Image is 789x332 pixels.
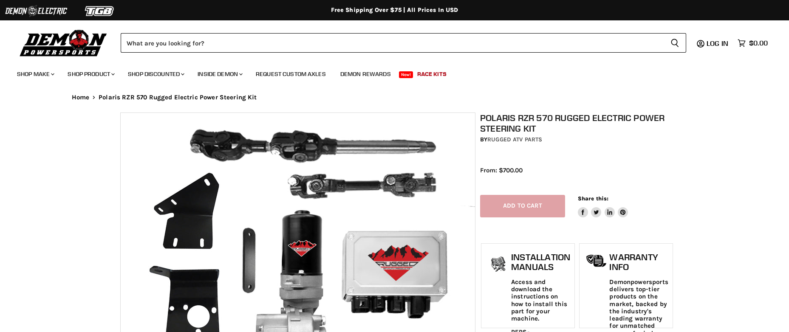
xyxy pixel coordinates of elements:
h1: Warranty Info [609,252,668,272]
a: Race Kits [411,65,453,83]
span: Log in [707,39,728,48]
span: New! [399,71,413,78]
span: Share this: [578,195,608,202]
a: Shop Discounted [122,65,189,83]
a: Rugged ATV Parts [487,136,542,143]
input: Search [121,33,664,53]
img: Demon Powersports [17,28,110,58]
h1: Polaris RZR 570 Rugged Electric Power Steering Kit [480,113,674,134]
span: From: $700.00 [480,166,523,174]
a: Shop Product [61,65,120,83]
a: Request Custom Axles [249,65,332,83]
a: Demon Rewards [334,65,397,83]
a: Inside Demon [191,65,248,83]
a: Shop Make [11,65,59,83]
ul: Main menu [11,62,766,83]
div: Free Shipping Over $75 | All Prices In USD [55,6,735,14]
button: Search [664,33,686,53]
a: Log in [703,39,733,47]
p: Access and download the instructions on how to install this part for your machine. [511,279,570,323]
img: Demon Electric Logo 2 [4,3,68,19]
div: by [480,135,674,144]
h1: Installation Manuals [511,252,570,272]
a: $0.00 [733,37,772,49]
a: Home [72,94,90,101]
img: TGB Logo 2 [68,3,132,19]
span: $0.00 [749,39,768,47]
nav: Breadcrumbs [55,94,735,101]
form: Product [121,33,686,53]
img: install_manual-icon.png [488,254,509,276]
span: Polaris RZR 570 Rugged Electric Power Steering Kit [99,94,257,101]
img: warranty-icon.png [586,254,607,267]
aside: Share this: [578,195,628,217]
